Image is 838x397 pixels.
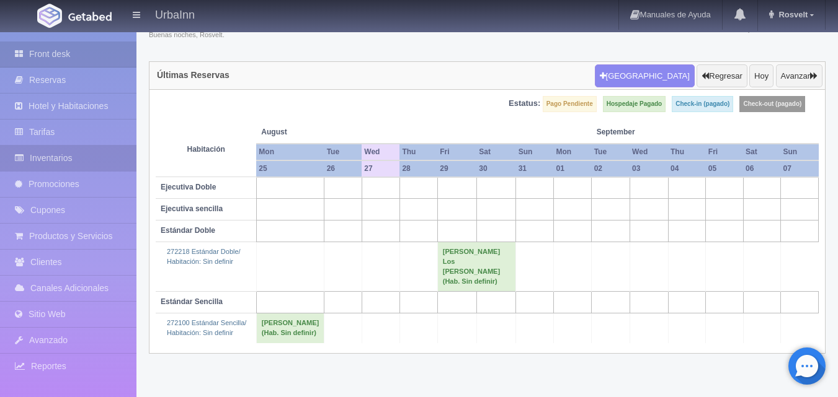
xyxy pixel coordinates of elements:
th: Thu [668,144,706,160]
strong: Habitación [187,145,225,154]
button: Hoy [749,64,773,88]
span: September [597,127,663,137]
span: August [261,127,357,137]
th: Thu [399,144,437,160]
th: 04 [668,160,706,177]
th: 01 [554,160,592,177]
img: Getabed [37,4,62,28]
label: Check-in (pagado) [672,96,733,112]
button: [GEOGRAPHIC_DATA] [595,64,695,88]
th: 25 [256,160,324,177]
h4: UrbaInn [155,6,195,22]
span: Rosvelt [775,10,808,19]
th: 29 [437,160,476,177]
th: Sat [743,144,781,160]
th: 06 [743,160,781,177]
th: 07 [781,160,819,177]
th: Mon [256,144,324,160]
b: Estándar Doble [161,226,215,235]
th: 31 [516,160,554,177]
h3: MXN $0.00 [714,21,814,33]
span: Buenas noches, Rosvelt. [149,30,225,40]
b: Ejecutiva sencilla [161,204,223,213]
td: [PERSON_NAME] (Hab. Sin definir) [256,313,324,343]
th: 27 [362,160,399,177]
th: Fri [706,144,743,160]
th: Mon [554,144,592,160]
th: 05 [706,160,743,177]
th: 02 [592,160,630,177]
a: 272100 Estándar Sencilla/Habitación: Sin definir [167,319,246,336]
th: Wed [362,144,399,160]
th: 28 [399,160,437,177]
button: Regresar [697,64,747,88]
a: 272218 Estándar Doble/Habitación: Sin definir [167,248,241,265]
b: Estándar Sencilla [161,297,223,306]
img: Getabed [68,12,112,21]
label: Hospedaje Pagado [603,96,666,112]
th: Tue [592,144,630,160]
th: 30 [476,160,515,177]
label: Check-out (pagado) [739,96,805,112]
th: Tue [324,144,362,160]
th: 03 [630,160,668,177]
label: Pago Pendiente [543,96,597,112]
b: Ejecutiva Doble [161,183,216,191]
button: Avanzar [776,64,822,88]
th: Wed [630,144,668,160]
th: Fri [437,144,476,160]
th: Sat [476,144,515,160]
label: Estatus: [509,98,540,110]
th: 26 [324,160,362,177]
h4: Últimas Reservas [157,71,230,80]
td: [PERSON_NAME] Los [PERSON_NAME] (Hab. Sin definir) [437,242,515,292]
th: Sun [516,144,554,160]
th: Sun [781,144,819,160]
